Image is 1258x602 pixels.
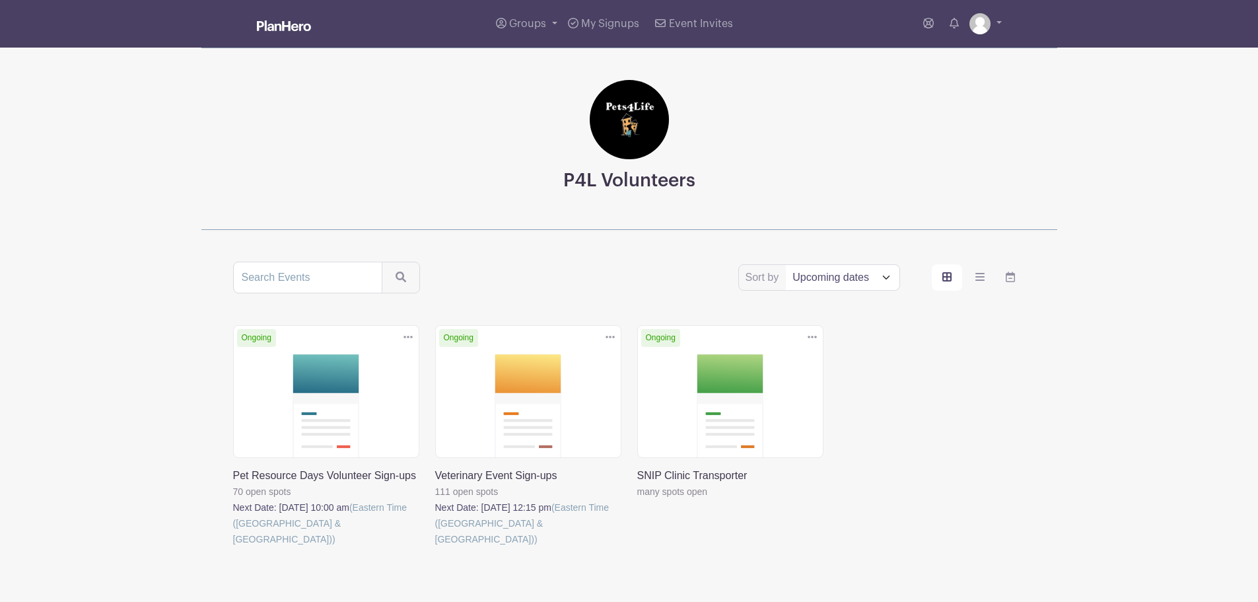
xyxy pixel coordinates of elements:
[233,262,382,293] input: Search Events
[932,264,1026,291] div: order and view
[257,20,311,31] img: logo_white-6c42ec7e38ccf1d336a20a19083b03d10ae64f83f12c07503d8b9e83406b4c7d.svg
[509,19,546,29] span: Groups
[590,80,669,159] img: square%20black%20logo%20FB%20profile.jpg
[746,270,783,285] label: Sort by
[669,19,733,29] span: Event Invites
[563,170,695,192] h3: P4L Volunteers
[581,19,639,29] span: My Signups
[969,13,991,34] img: default-ce2991bfa6775e67f084385cd625a349d9dcbb7a52a09fb2fda1e96e2d18dcdb.png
